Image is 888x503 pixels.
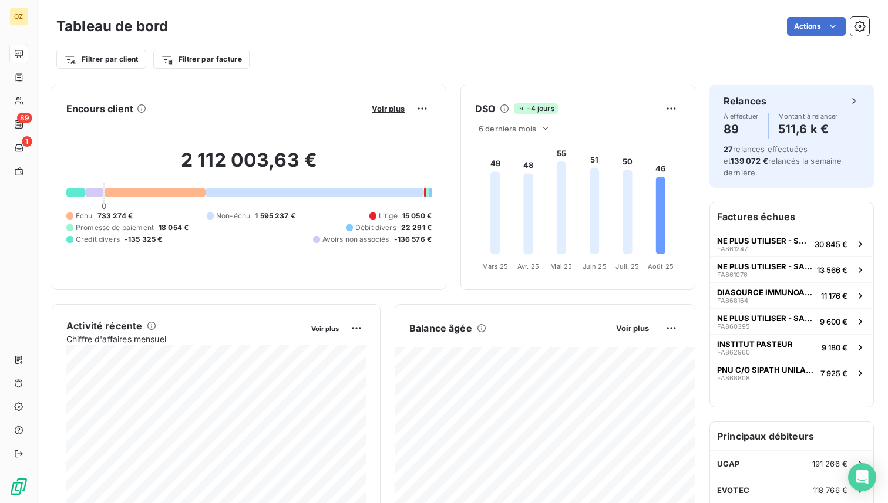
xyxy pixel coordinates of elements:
[311,325,339,333] span: Voir plus
[159,222,189,233] span: 18 054 €
[648,262,674,271] tspan: Août 25
[717,297,748,304] span: FA868164
[97,211,133,221] span: 733 274 €
[475,102,495,116] h6: DSO
[379,211,398,221] span: Litige
[724,144,733,154] span: 27
[848,463,876,491] div: Open Intercom Messenger
[778,120,838,139] h4: 511,6 k €
[616,323,649,333] span: Voir plus
[778,113,838,120] span: Montant à relancer
[76,234,120,245] span: Crédit divers
[710,202,873,231] h6: Factures échues
[717,485,749,495] span: EVOTEC
[815,239,847,249] span: 30 845 €
[717,365,816,374] span: PNU C/O SIPATH UNILABS
[514,103,557,114] span: -4 jours
[717,349,750,356] span: FA862960
[817,265,847,275] span: 13 566 €
[517,262,539,271] tspan: Avr. 25
[402,211,432,221] span: 15 050 €
[822,343,847,352] span: 9 180 €
[401,222,432,233] span: 22 291 €
[153,50,250,69] button: Filtrer par facture
[66,319,142,333] h6: Activité récente
[717,339,793,349] span: INSTITUT PASTEUR
[76,211,93,221] span: Échu
[820,369,847,378] span: 7 925 €
[22,136,32,147] span: 1
[710,308,873,334] button: NE PLUS UTILISER - SANOFI PASTEUR SAFA8603959 600 €
[102,201,106,211] span: 0
[409,321,472,335] h6: Balance âgée
[482,262,508,271] tspan: Mars 25
[9,477,28,496] img: Logo LeanPay
[717,262,812,271] span: NE PLUS UTILISER - SANOFI PASTEUR SA
[710,334,873,360] button: INSTITUT PASTEURFA8629609 180 €
[710,282,873,308] button: DIASOURCE IMMUNOASSAYS SAFA86816411 176 €
[9,7,28,26] div: OZ
[717,323,750,330] span: FA860395
[710,360,873,386] button: PNU C/O SIPATH UNILABSFA8688087 925 €
[76,222,154,233] span: Promesse de paiement
[717,374,750,382] span: FA868808
[479,124,536,133] span: 6 derniers mois
[355,222,396,233] span: Débit divers
[394,234,432,245] span: -136 576 €
[615,262,639,271] tspan: Juil. 25
[820,317,847,326] span: 9 600 €
[724,144,842,177] span: relances effectuées et relancés la semaine dernière.
[368,103,408,114] button: Voir plus
[717,236,810,245] span: NE PLUS UTILISER - SANOFI PASTEUR SA
[9,139,28,157] a: 1
[550,262,572,271] tspan: Mai 25
[125,234,163,245] span: -135 325 €
[717,271,748,278] span: FA861076
[56,50,146,69] button: Filtrer par client
[710,231,873,256] button: NE PLUS UTILISER - SANOFI PASTEUR SAFA86124730 845 €
[724,120,759,139] h4: 89
[255,211,295,221] span: 1 595 237 €
[66,333,303,345] span: Chiffre d'affaires mensuel
[787,17,846,36] button: Actions
[613,323,652,333] button: Voir plus
[583,262,607,271] tspan: Juin 25
[812,459,847,468] span: 191 266 €
[56,16,168,37] h3: Tableau de bord
[717,245,748,252] span: FA861247
[724,113,759,120] span: À effectuer
[731,156,768,166] span: 139 072 €
[66,148,432,184] h2: 2 112 003,63 €
[216,211,250,221] span: Non-échu
[17,113,32,123] span: 89
[66,102,133,116] h6: Encours client
[717,313,815,323] span: NE PLUS UTILISER - SANOFI PASTEUR SA
[821,291,847,301] span: 11 176 €
[710,256,873,282] button: NE PLUS UTILISER - SANOFI PASTEUR SAFA86107613 566 €
[372,104,405,113] span: Voir plus
[308,323,342,333] button: Voir plus
[717,288,816,297] span: DIASOURCE IMMUNOASSAYS SA
[724,94,766,108] h6: Relances
[322,234,389,245] span: Avoirs non associés
[710,422,873,450] h6: Principaux débiteurs
[813,485,847,495] span: 118 766 €
[717,459,740,468] span: UGAP
[9,115,28,134] a: 89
